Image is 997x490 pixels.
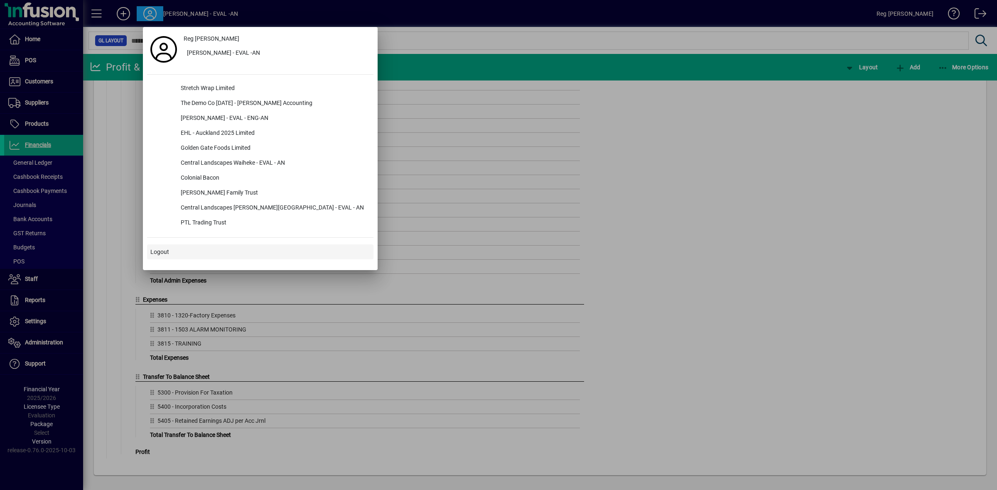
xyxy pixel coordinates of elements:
div: Central Landscapes [PERSON_NAME][GEOGRAPHIC_DATA] - EVAL - AN [174,201,373,216]
button: PTL Trading Trust [147,216,373,231]
div: PTL Trading Trust [174,216,373,231]
button: Logout [147,244,373,259]
div: Central Landscapes Waiheke - EVAL - AN [174,156,373,171]
button: [PERSON_NAME] - EVAL - ENG-AN [147,111,373,126]
button: Colonial Bacon [147,171,373,186]
span: Logout [150,248,169,256]
button: Stretch Wrap Limited [147,81,373,96]
button: The Demo Co [DATE] - [PERSON_NAME] Accounting [147,96,373,111]
a: Reg [PERSON_NAME] [180,31,373,46]
a: Profile [147,42,180,57]
button: Central Landscapes [PERSON_NAME][GEOGRAPHIC_DATA] - EVAL - AN [147,201,373,216]
div: Golden Gate Foods Limited [174,141,373,156]
button: Golden Gate Foods Limited [147,141,373,156]
div: [PERSON_NAME] - EVAL - ENG-AN [174,111,373,126]
button: EHL - Auckland 2025 Limited [147,126,373,141]
div: Colonial Bacon [174,171,373,186]
div: The Demo Co [DATE] - [PERSON_NAME] Accounting [174,96,373,111]
button: [PERSON_NAME] - EVAL -AN [180,46,373,61]
button: [PERSON_NAME] Family Trust [147,186,373,201]
div: [PERSON_NAME] Family Trust [174,186,373,201]
button: Central Landscapes Waiheke - EVAL - AN [147,156,373,171]
div: EHL - Auckland 2025 Limited [174,126,373,141]
div: Stretch Wrap Limited [174,81,373,96]
span: Reg [PERSON_NAME] [184,34,239,43]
